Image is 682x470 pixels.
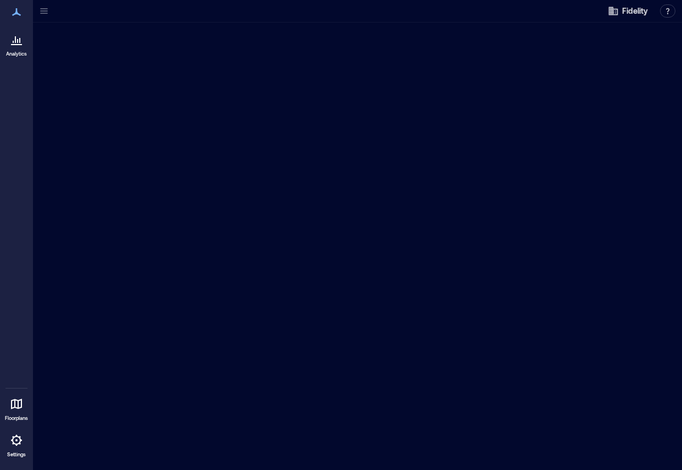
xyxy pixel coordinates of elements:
a: Settings [3,427,30,461]
button: Fidelity [605,2,651,20]
p: Floorplans [5,415,28,422]
p: Settings [7,451,26,458]
span: Fidelity [622,6,648,17]
a: Analytics [3,26,30,61]
a: Floorplans [2,391,31,425]
p: Analytics [6,51,27,57]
